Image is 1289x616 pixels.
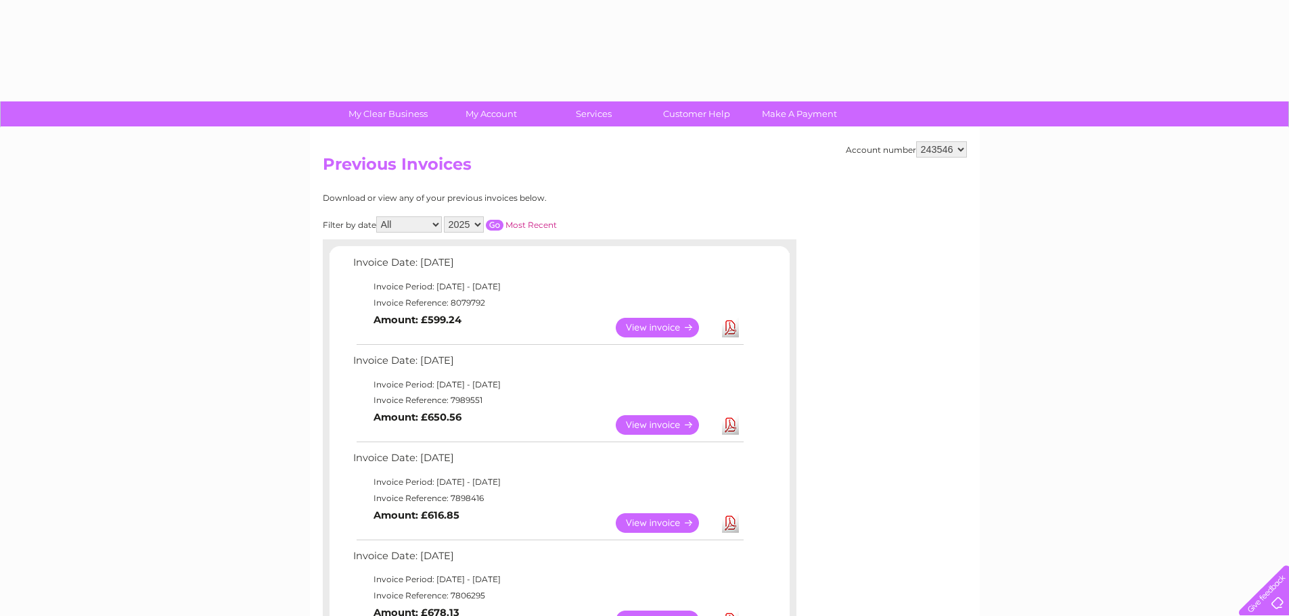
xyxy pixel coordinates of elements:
[323,216,678,233] div: Filter by date
[616,318,715,337] a: View
[350,449,746,474] td: Invoice Date: [DATE]
[323,155,967,181] h2: Previous Invoices
[350,295,746,311] td: Invoice Reference: 8079792
[374,411,461,423] b: Amount: £650.56
[350,588,746,604] td: Invoice Reference: 7806295
[350,547,746,572] td: Invoice Date: [DATE]
[641,101,752,126] a: Customer Help
[722,415,739,435] a: Download
[350,392,746,408] td: Invoice Reference: 7989551
[538,101,650,126] a: Services
[323,193,678,203] div: Download or view any of your previous invoices below.
[722,318,739,337] a: Download
[374,509,459,521] b: Amount: £616.85
[350,474,746,490] td: Invoice Period: [DATE] - [DATE]
[616,513,715,533] a: View
[350,571,746,588] td: Invoice Period: [DATE] - [DATE]
[350,352,746,377] td: Invoice Date: [DATE]
[505,220,557,230] a: Most Recent
[350,254,746,279] td: Invoice Date: [DATE]
[350,490,746,506] td: Invoice Reference: 7898416
[435,101,547,126] a: My Account
[616,415,715,435] a: View
[332,101,444,126] a: My Clear Business
[846,141,967,158] div: Account number
[350,377,746,393] td: Invoice Period: [DATE] - [DATE]
[350,279,746,295] td: Invoice Period: [DATE] - [DATE]
[722,513,739,533] a: Download
[374,314,461,326] b: Amount: £599.24
[744,101,855,126] a: Make A Payment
